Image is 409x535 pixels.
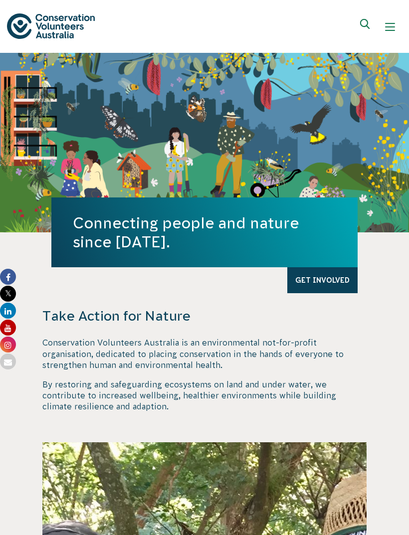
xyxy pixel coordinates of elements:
button: Expand search box Close search box [354,15,378,39]
a: Get Involved [287,267,358,293]
h1: Connecting people and nature since [DATE]. [73,213,337,251]
img: logo.svg [7,13,95,39]
button: Show mobile navigation menu [378,15,402,39]
p: By restoring and safeguarding ecosystems on land and under water, we contribute to increased well... [42,379,367,412]
h4: Take Action for Nature [42,307,367,325]
p: Conservation Volunteers Australia is an environmental not-for-profit organisation, dedicated to p... [42,337,367,370]
span: Expand search box [360,19,373,35]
